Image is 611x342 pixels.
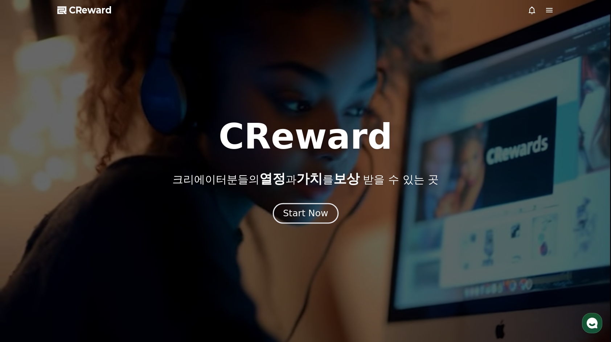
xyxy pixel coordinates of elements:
[94,230,139,249] a: 설정
[272,203,338,224] button: Start Now
[69,4,112,16] span: CReward
[333,171,360,186] span: 보상
[57,4,112,16] a: CReward
[23,241,27,247] span: 홈
[296,171,323,186] span: 가치
[2,230,48,249] a: 홈
[172,172,439,186] p: 크리에이터분들의 과 를 받을 수 있는 곳
[283,207,328,220] div: Start Now
[48,230,94,249] a: 대화
[259,171,286,186] span: 열정
[218,119,392,154] h1: CReward
[112,241,121,247] span: 설정
[274,211,337,218] a: Start Now
[66,242,75,248] span: 대화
